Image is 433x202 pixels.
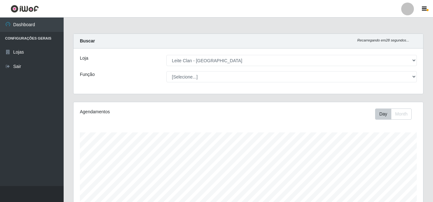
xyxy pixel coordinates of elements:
[80,71,95,78] label: Função
[375,108,412,120] div: First group
[80,38,95,43] strong: Buscar
[10,5,39,13] img: CoreUI Logo
[375,108,417,120] div: Toolbar with button groups
[391,108,412,120] button: Month
[80,55,88,62] label: Loja
[357,38,409,42] i: Recarregando em 28 segundos...
[80,108,215,115] div: Agendamentos
[375,108,391,120] button: Day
